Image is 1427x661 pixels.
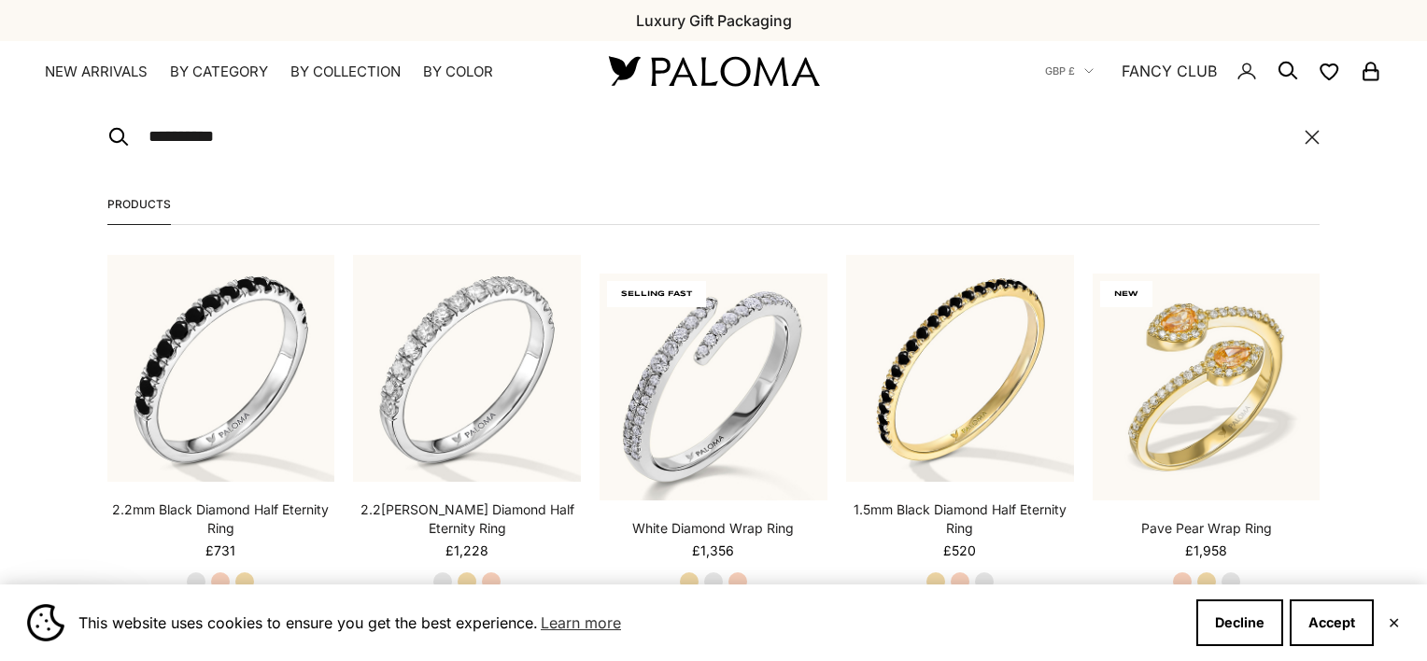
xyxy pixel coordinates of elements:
summary: By Category [170,63,268,81]
span: SELLING FAST [607,281,706,307]
button: Decline [1196,599,1283,646]
img: #WhiteGold [353,255,581,483]
sale-price: £1,958 [1185,541,1227,560]
summary: By Collection [290,63,401,81]
img: #YellowGold [1093,274,1321,501]
button: GBP £ [1045,63,1094,79]
a: Pave Pear Wrap Ring [1141,519,1272,538]
summary: By Color [423,63,493,81]
input: Search [148,123,1287,150]
a: White Diamond Wrap Ring [632,519,794,538]
button: Accept [1290,599,1374,646]
button: Close [1388,617,1400,628]
img: #WhiteGold [600,274,827,501]
sale-price: £1,356 [692,541,734,560]
nav: Secondary navigation [1045,41,1382,101]
span: GBP £ [1045,63,1075,79]
a: FANCY CLUB [1122,59,1217,83]
a: 1.5mm Black Diamond Half Eternity Ring [846,500,1074,538]
img: #YellowGold [846,255,1074,483]
span: NEW [1100,281,1152,307]
img: Cookie banner [27,604,64,641]
p: Luxury Gift Packaging [636,8,792,33]
button: Products [107,195,171,223]
sale-price: £1,228 [445,541,488,560]
a: Learn more [538,609,624,637]
a: NEW ARRIVALS [45,63,148,81]
span: This website uses cookies to ensure you get the best experience. [78,609,1181,637]
a: 2.2[PERSON_NAME] Diamond Half Eternity Ring [353,500,581,538]
sale-price: £731 [205,541,235,560]
nav: Primary navigation [45,63,564,81]
a: 2.2mm Black Diamond Half Eternity Ring [107,500,335,538]
sale-price: £520 [943,541,976,560]
img: #WhiteGold [107,255,335,483]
